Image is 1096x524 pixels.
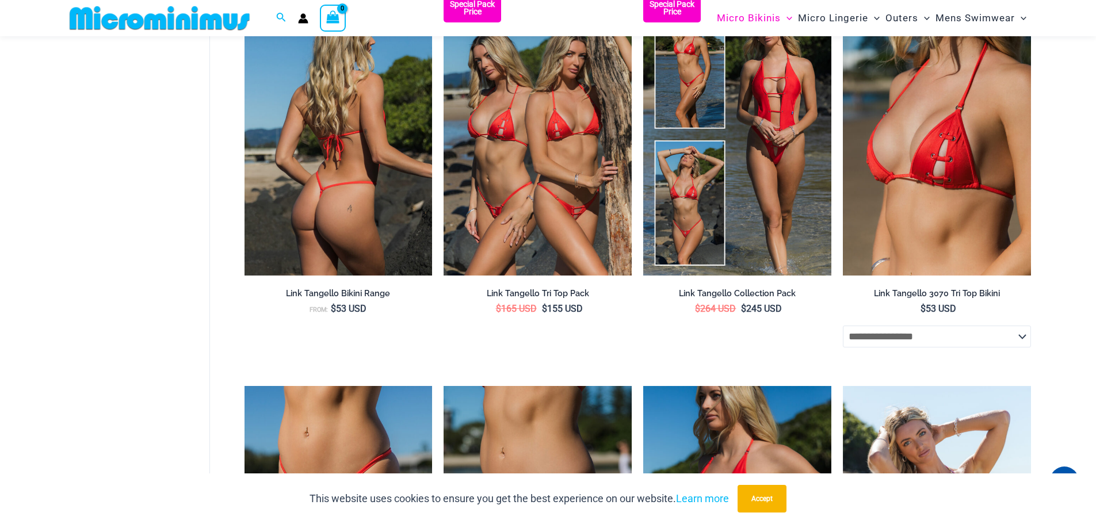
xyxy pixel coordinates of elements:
a: Account icon link [298,13,308,24]
h2: Link Tangello Collection Pack [643,288,831,299]
bdi: 53 USD [331,303,366,314]
span: Menu Toggle [868,3,880,33]
span: Menu Toggle [781,3,792,33]
a: Mens SwimwearMenu ToggleMenu Toggle [933,3,1029,33]
span: Micro Lingerie [798,3,868,33]
span: $ [695,303,700,314]
b: Special Pack Price [444,1,501,16]
h2: Link Tangello 3070 Tri Top Bikini [843,288,1031,299]
bdi: 165 USD [496,303,537,314]
p: This website uses cookies to ensure you get the best experience on our website. [310,490,729,507]
button: Accept [738,485,786,512]
bdi: 53 USD [921,303,956,314]
a: OutersMenu ToggleMenu Toggle [883,3,933,33]
bdi: 264 USD [695,303,736,314]
a: Micro LingerieMenu ToggleMenu Toggle [795,3,883,33]
span: $ [331,303,336,314]
span: Mens Swimwear [935,3,1015,33]
span: $ [542,303,547,314]
h2: Link Tangello Bikini Range [245,288,433,299]
a: Micro BikinisMenu ToggleMenu Toggle [714,3,795,33]
span: Menu Toggle [918,3,930,33]
a: Link Tangello Collection Pack [643,288,831,303]
span: $ [741,303,746,314]
a: Link Tangello Tri Top Pack [444,288,632,303]
span: $ [921,303,926,314]
a: Link Tangello 3070 Tri Top Bikini [843,288,1031,303]
span: Menu Toggle [1015,3,1026,33]
a: Search icon link [276,11,287,25]
h2: Link Tangello Tri Top Pack [444,288,632,299]
a: View Shopping Cart, empty [320,5,346,31]
img: MM SHOP LOGO FLAT [65,5,254,31]
span: Micro Bikinis [717,3,781,33]
a: Link Tangello Bikini Range [245,288,433,303]
a: Learn more [676,492,729,504]
nav: Site Navigation [712,2,1032,35]
span: $ [496,303,501,314]
bdi: 155 USD [542,303,583,314]
span: Outers [885,3,918,33]
span: From: [310,306,328,313]
b: Special Pack Price [643,1,701,16]
bdi: 245 USD [741,303,782,314]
